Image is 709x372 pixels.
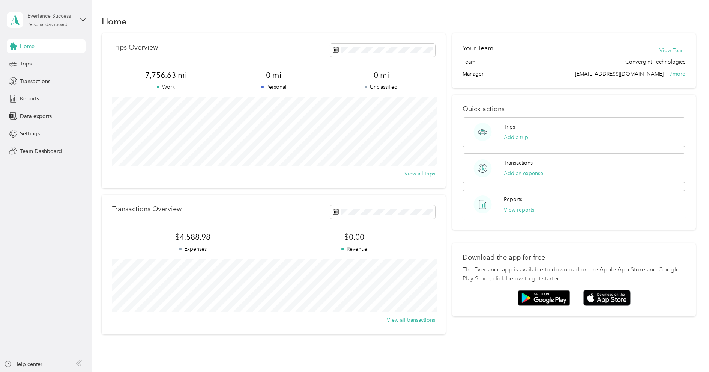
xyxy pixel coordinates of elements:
[20,42,35,50] span: Home
[4,360,42,368] button: Help center
[575,71,664,77] span: [EMAIL_ADDRESS][DOMAIN_NAME]
[112,70,220,80] span: 7,756.63 mi
[20,77,50,85] span: Transactions
[220,70,327,80] span: 0 mi
[112,83,220,91] p: Work
[112,232,274,242] span: $4,588.98
[659,47,685,54] button: View Team
[404,170,435,178] button: View all trips
[220,83,327,91] p: Personal
[20,130,40,138] span: Settings
[20,147,62,155] span: Team Dashboard
[583,290,631,306] img: App store
[27,23,68,27] div: Personal dashboard
[102,17,127,25] h1: Home
[112,205,182,213] p: Transactions Overview
[666,71,685,77] span: + 7 more
[273,245,435,253] p: Revenue
[463,70,484,78] span: Manager
[504,195,522,203] p: Reports
[504,159,533,167] p: Transactions
[463,265,685,283] p: The Everlance app is available to download on the Apple App Store and Google Play Store, click be...
[625,58,685,66] span: Convergint Technologies
[27,12,74,20] div: Everlance Success
[112,44,158,51] p: Trips Overview
[387,316,435,324] button: View all transactions
[463,58,475,66] span: Team
[20,60,32,68] span: Trips
[504,133,528,141] button: Add a trip
[504,123,515,131] p: Trips
[20,112,52,120] span: Data exports
[327,70,435,80] span: 0 mi
[504,169,543,177] button: Add an expense
[463,105,685,113] p: Quick actions
[667,330,709,372] iframe: Everlance-gr Chat Button Frame
[20,95,39,103] span: Reports
[327,83,435,91] p: Unclassified
[463,44,493,53] h2: Your Team
[273,232,435,242] span: $0.00
[463,254,685,262] p: Download the app for free
[112,245,274,253] p: Expenses
[518,290,570,306] img: Google play
[504,206,534,214] button: View reports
